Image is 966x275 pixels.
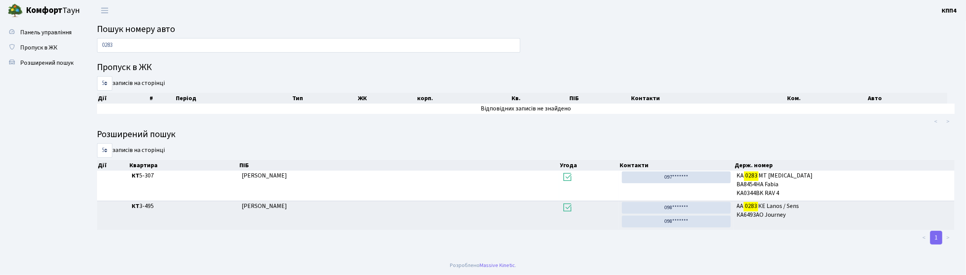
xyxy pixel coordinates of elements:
[132,171,139,180] b: КТ
[619,160,734,171] th: Контакти
[95,4,114,17] button: Переключити навігацію
[97,38,520,53] input: Пошук
[787,93,867,104] th: Ком.
[97,143,165,158] label: записів на сторінці
[737,202,952,219] span: АА КЕ Lanos / Sens КА6493АО Journey
[132,202,235,211] span: 3-495
[744,170,759,181] mark: 0283
[97,104,955,114] td: Відповідних записів не знайдено
[26,4,80,17] span: Таун
[20,28,72,37] span: Панель управління
[4,40,80,55] a: Пропуск в ЖК
[175,93,292,104] th: Період
[942,6,957,15] a: КПП4
[132,202,139,210] b: КТ
[867,93,947,104] th: Авто
[744,201,758,211] mark: 0283
[734,160,955,171] th: Держ. номер
[4,55,80,70] a: Розширений пошук
[242,171,287,180] span: [PERSON_NAME]
[631,93,787,104] th: Контакти
[239,160,560,171] th: ПІБ
[97,76,165,91] label: записів на сторінці
[97,93,149,104] th: Дії
[511,93,569,104] th: Кв.
[132,171,235,180] span: 5-307
[20,59,73,67] span: Розширений пошук
[569,93,630,104] th: ПІБ
[149,93,175,104] th: #
[97,129,955,140] h4: Розширений пошук
[26,4,62,16] b: Комфорт
[97,76,112,91] select: записів на сторінці
[357,93,416,104] th: ЖК
[416,93,511,104] th: корп.
[20,43,57,52] span: Пропуск в ЖК
[97,160,129,171] th: Дії
[480,261,515,269] a: Massive Kinetic
[242,202,287,210] span: [PERSON_NAME]
[559,160,619,171] th: Угода
[97,22,175,36] span: Пошук номеру авто
[4,25,80,40] a: Панель управління
[8,3,23,18] img: logo.png
[930,231,942,245] a: 1
[737,171,952,198] span: KA MT [MEDICAL_DATA] ВА8454НА Fabia KA0344BK RAV 4
[97,62,955,73] h4: Пропуск в ЖК
[97,143,112,158] select: записів на сторінці
[450,261,516,270] div: Розроблено .
[292,93,357,104] th: Тип
[129,160,238,171] th: Квартира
